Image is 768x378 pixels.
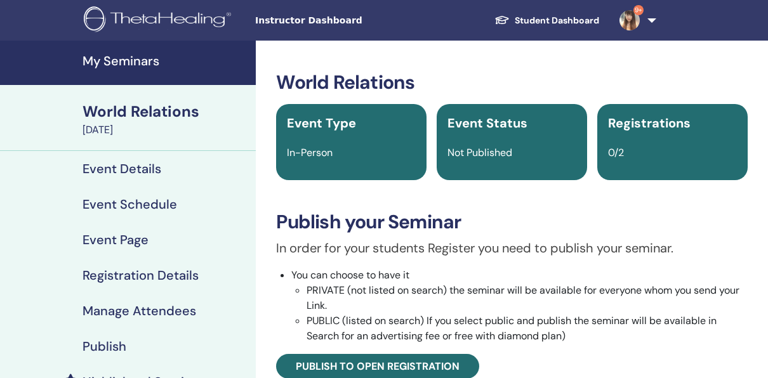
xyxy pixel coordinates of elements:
[447,115,527,131] span: Event Status
[83,53,248,68] h4: My Seminars
[83,197,177,212] h4: Event Schedule
[83,232,149,247] h4: Event Page
[484,9,609,32] a: Student Dashboard
[494,15,510,25] img: graduation-cap-white.svg
[296,360,460,373] span: Publish to open registration
[83,122,248,138] div: [DATE]
[608,115,691,131] span: Registrations
[291,268,748,344] li: You can choose to have it
[447,146,512,159] span: Not Published
[287,115,356,131] span: Event Type
[287,146,333,159] span: In-Person
[75,101,256,138] a: World Relations[DATE]
[255,14,446,27] span: Instructor Dashboard
[83,101,248,122] div: World Relations
[276,71,748,94] h3: World Relations
[83,161,161,176] h4: Event Details
[83,339,126,354] h4: Publish
[276,211,748,233] h3: Publish your Seminar
[83,268,199,283] h4: Registration Details
[619,10,640,30] img: default.png
[608,146,624,159] span: 0/2
[84,6,235,35] img: logo.png
[276,238,748,257] p: In order for your students Register you need to publish your seminar.
[83,303,196,318] h4: Manage Attendees
[307,283,748,313] li: PRIVATE (not listed on search) the seminar will be available for everyone whom you send your Link.
[307,313,748,344] li: PUBLIC (listed on search) If you select public and publish the seminar will be available in Searc...
[633,5,644,15] span: 9+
